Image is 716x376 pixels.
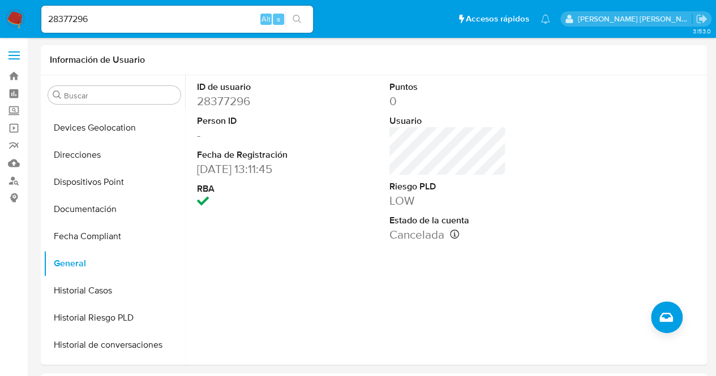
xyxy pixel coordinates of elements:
[197,93,314,109] dd: 28377296
[50,54,145,66] h1: Información de Usuario
[578,14,692,24] p: josefina.larrea@mercadolibre.com
[696,13,708,25] a: Salir
[389,180,507,193] dt: Riesgo PLD
[44,168,185,196] button: Dispositivos Point
[541,14,550,24] a: Notificaciones
[44,304,185,331] button: Historial Riesgo PLD
[389,115,507,127] dt: Usuario
[44,331,185,358] button: Historial de conversaciones
[197,149,314,161] dt: Fecha de Registración
[44,196,185,223] button: Documentación
[261,14,271,24] span: Alt
[285,11,308,27] button: search-icon
[44,277,185,304] button: Historial Casos
[197,161,314,177] dd: [DATE] 13:11:45
[389,214,507,227] dt: Estado de la cuenta
[64,90,176,101] input: Buscar
[389,93,507,109] dd: 0
[389,81,507,93] dt: Puntos
[44,114,185,141] button: Devices Geolocation
[197,183,314,195] dt: RBA
[389,193,507,209] dd: LOW
[197,115,314,127] dt: Person ID
[44,250,185,277] button: General
[277,14,280,24] span: s
[197,81,314,93] dt: ID de usuario
[44,223,185,250] button: Fecha Compliant
[53,90,62,100] button: Buscar
[41,12,313,27] input: Buscar usuario o caso...
[44,141,185,168] button: Direcciones
[466,13,529,25] span: Accesos rápidos
[389,227,507,243] dd: Cancelada
[197,127,314,143] dd: -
